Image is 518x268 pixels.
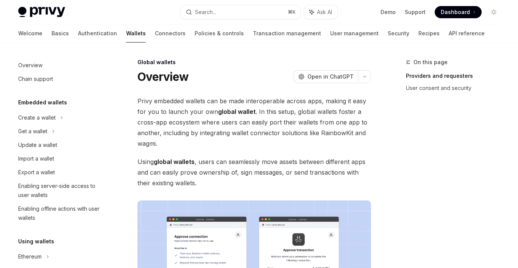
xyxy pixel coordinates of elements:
button: Toggle dark mode [488,6,500,18]
a: Providers and requesters [406,70,506,82]
span: Privy embedded wallets can be made interoperable across apps, making it easy for you to launch yo... [137,96,371,149]
a: Enabling offline actions with user wallets [12,202,109,225]
strong: global wallets [154,158,195,166]
a: Welcome [18,24,42,43]
a: Overview [12,58,109,72]
span: Open in ChatGPT [307,73,354,80]
span: On this page [413,58,448,67]
a: Import a wallet [12,152,109,166]
div: Search... [195,8,216,17]
button: Search...⌘K [181,5,300,19]
span: Ask AI [317,8,332,16]
a: Export a wallet [12,166,109,179]
div: Update a wallet [18,140,57,150]
div: Export a wallet [18,168,55,177]
strong: global wallet [218,108,256,115]
div: Chain support [18,74,53,84]
a: Policies & controls [195,24,244,43]
div: Enabling server-side access to user wallets [18,181,105,200]
div: Enabling offline actions with user wallets [18,204,105,222]
a: Update a wallet [12,138,109,152]
h5: Using wallets [18,237,54,246]
h1: Overview [137,70,189,84]
a: Dashboard [435,6,482,18]
div: Ethereum [18,252,42,261]
img: light logo [18,7,65,17]
a: Security [388,24,409,43]
a: User consent and security [406,82,506,94]
span: Dashboard [441,8,470,16]
a: API reference [449,24,485,43]
a: Wallets [126,24,146,43]
a: Support [405,8,426,16]
div: Create a wallet [18,113,56,122]
a: Basics [51,24,69,43]
button: Open in ChatGPT [293,70,358,83]
a: Transaction management [253,24,321,43]
a: Demo [381,8,396,16]
a: User management [330,24,379,43]
a: Recipes [418,24,440,43]
button: Ask AI [304,5,337,19]
span: ⌘ K [288,9,296,15]
div: Import a wallet [18,154,54,163]
div: Global wallets [137,58,371,66]
a: Connectors [155,24,186,43]
a: Chain support [12,72,109,86]
div: Overview [18,61,42,70]
span: Using , users can seamlessly move assets between different apps and can easily prove ownership of... [137,156,371,188]
a: Authentication [78,24,117,43]
a: Enabling server-side access to user wallets [12,179,109,202]
h5: Embedded wallets [18,98,67,107]
div: Get a wallet [18,127,47,136]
